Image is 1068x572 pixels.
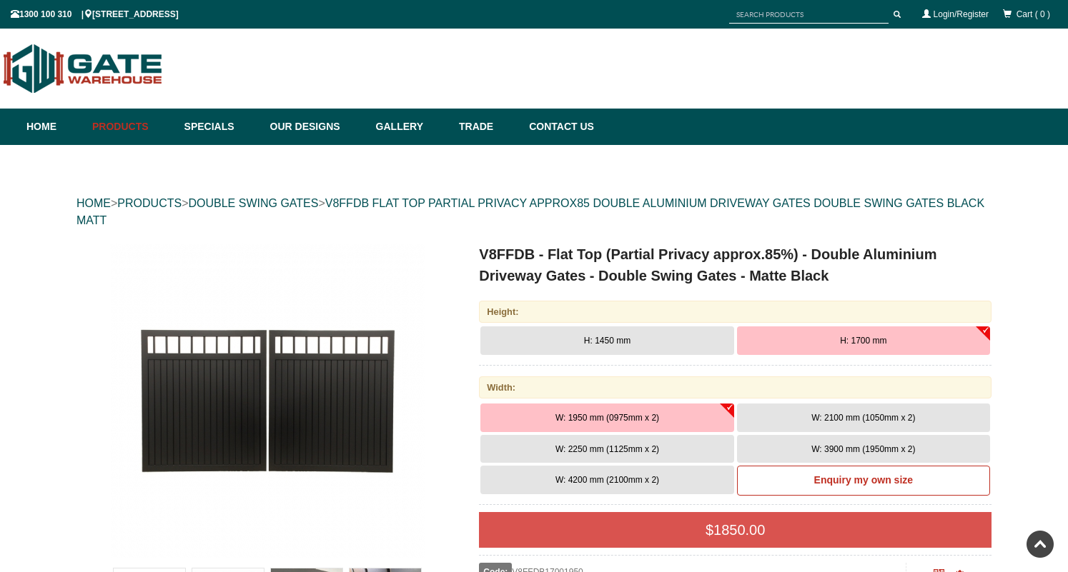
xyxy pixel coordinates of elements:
a: DOUBLE SWING GATES [188,197,318,209]
button: W: 3900 mm (1950mm x 2) [737,435,990,463]
a: Products [85,109,177,145]
span: 1850.00 [713,522,765,538]
a: Home [26,109,85,145]
h1: V8FFDB - Flat Top (Partial Privacy approx.85%) - Double Aluminium Driveway Gates - Double Swing G... [479,244,992,286]
input: SEARCH PRODUCTS [729,6,889,24]
span: W: 4200 mm (2100mm x 2) [555,475,659,485]
span: W: 2250 mm (1125mm x 2) [555,444,659,454]
span: 1300 100 310 | [STREET_ADDRESS] [11,9,179,19]
a: V8FFDB FLAT TOP PARTIAL PRIVACY APPROX85 DOUBLE ALUMINIUM DRIVEWAY GATES DOUBLE SWING GATES BLACK... [76,197,984,226]
button: W: 4200 mm (2100mm x 2) [480,466,733,494]
a: Login/Register [934,9,989,19]
a: Contact Us [522,109,594,145]
div: > > > [76,181,992,244]
button: H: 1450 mm [480,326,733,355]
a: Our Designs [263,109,369,145]
span: W: 2100 mm (1050mm x 2) [811,413,915,423]
span: H: 1700 mm [840,336,886,346]
div: $ [479,512,992,548]
button: W: 1950 mm (0975mm x 2) [480,403,733,432]
div: Width: [479,376,992,398]
a: Gallery [369,109,452,145]
span: H: 1450 mm [584,336,631,346]
a: Enquiry my own size [737,466,990,496]
a: V8FFDB - Flat Top (Partial Privacy approx.85%) - Double Aluminium Driveway Gates - Double Swing G... [78,244,456,558]
div: Height: [479,301,992,323]
a: Trade [452,109,522,145]
img: V8FFDB - Flat Top (Partial Privacy approx.85%) - Double Aluminium Driveway Gates - Double Swing G... [110,244,425,558]
button: W: 2250 mm (1125mm x 2) [480,435,733,463]
span: Cart ( 0 ) [1017,9,1050,19]
button: W: 2100 mm (1050mm x 2) [737,403,990,432]
span: W: 3900 mm (1950mm x 2) [811,444,915,454]
button: H: 1700 mm [737,326,990,355]
b: Enquiry my own size [814,474,913,486]
span: W: 1950 mm (0975mm x 2) [555,413,659,423]
iframe: LiveChat chat widget [867,477,1068,522]
a: Specials [177,109,263,145]
a: PRODUCTS [117,197,182,209]
a: HOME [76,197,111,209]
